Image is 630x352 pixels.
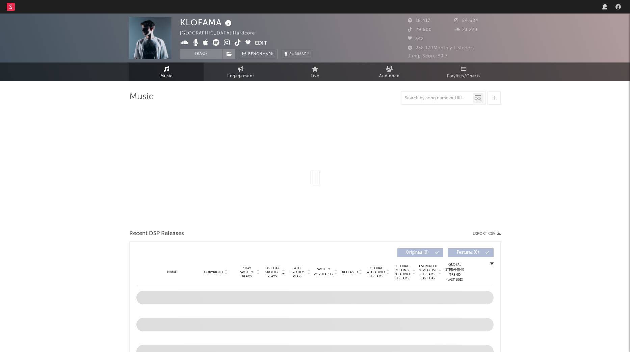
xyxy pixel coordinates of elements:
[204,270,224,274] span: Copyright
[408,28,432,32] span: 29.600
[255,39,267,48] button: Edit
[393,264,411,280] span: Global Rolling 7D Audio Streams
[419,264,437,280] span: Estimated % Playlist Streams Last Day
[408,19,430,23] span: 18.417
[248,50,274,58] span: Benchmark
[180,49,222,59] button: Track
[129,230,184,238] span: Recent DSP Releases
[180,17,233,28] div: KLOFAMA
[288,266,306,278] span: ATD Spotify Plays
[379,72,400,80] span: Audience
[454,19,478,23] span: 54.684
[204,62,278,81] a: Engagement
[314,267,334,277] span: Spotify Popularity
[408,37,424,41] span: 342
[281,49,313,59] button: Summary
[447,72,480,80] span: Playlists/Charts
[397,248,443,257] button: Originals(0)
[150,270,194,275] div: Name
[263,266,281,278] span: Last Day Spotify Plays
[238,266,256,278] span: 7 Day Spotify Plays
[426,62,501,81] a: Playlists/Charts
[367,266,385,278] span: Global ATD Audio Streams
[289,52,309,56] span: Summary
[180,29,263,37] div: [GEOGRAPHIC_DATA] | Hardcore
[239,49,278,59] a: Benchmark
[473,232,501,236] button: Export CSV
[227,72,254,80] span: Engagement
[408,54,448,58] span: Jump Score: 89.7
[129,62,204,81] a: Music
[160,72,173,80] span: Music
[311,72,319,80] span: Live
[454,28,477,32] span: 23.220
[445,262,465,282] div: Global Streaming Trend (Last 60D)
[342,270,358,274] span: Released
[408,46,475,50] span: 238.179 Monthly Listeners
[352,62,426,81] a: Audience
[278,62,352,81] a: Live
[448,248,494,257] button: Features(0)
[452,251,483,255] span: Features ( 0 )
[401,96,473,101] input: Search by song name or URL
[402,251,433,255] span: Originals ( 0 )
